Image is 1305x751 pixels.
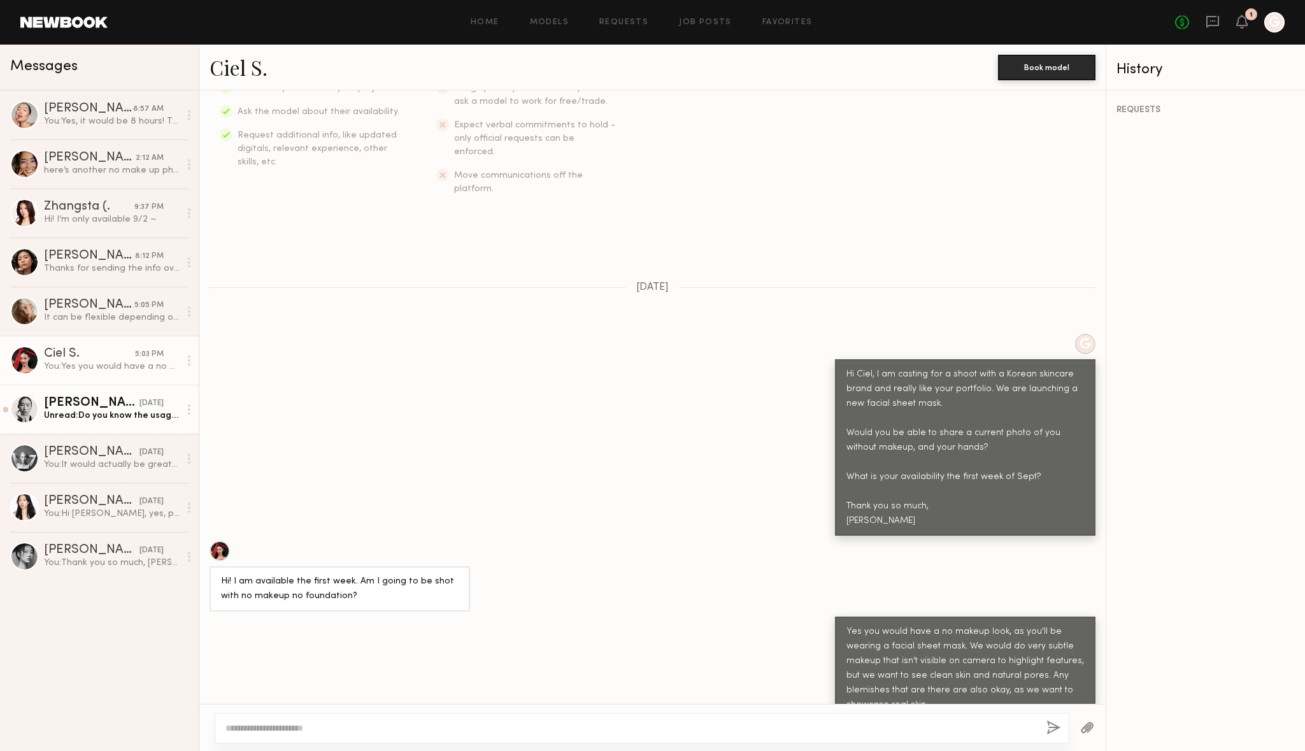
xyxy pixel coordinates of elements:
div: [PERSON_NAME] [44,446,139,459]
div: 8:12 PM [135,250,164,262]
div: [PERSON_NAME] [44,250,135,262]
span: Messages [10,59,78,74]
div: REQUESTS [1116,106,1295,115]
a: G [1264,12,1285,32]
span: Request additional info, like updated digitals, relevant experience, other skills, etc. [238,131,397,166]
span: [DATE] [636,282,669,293]
div: [PERSON_NAME] [44,299,134,311]
span: Move communications off the platform. [454,171,583,193]
div: You: Thank you so much, [PERSON_NAME] [44,557,180,569]
div: [DATE] [139,545,164,557]
a: Book model [998,61,1095,72]
a: Favorites [762,18,813,27]
div: Zhangsta (. [44,201,134,213]
span: Expect verbal commitments to hold - only official requests can be enforced. [454,121,615,156]
span: Ask the model about their availability. [238,108,399,116]
a: Models [530,18,569,27]
div: Ciel S. [44,348,135,361]
a: Job Posts [679,18,732,27]
div: [PERSON_NAME] [44,544,139,557]
div: Yes you would have a no makeup look, as you'll be wearing a facial sheet mask. We would do very s... [846,625,1084,713]
div: [PERSON_NAME] [44,397,139,410]
div: here’s another no make up photo taken in better day light [44,164,180,176]
div: Thanks for sending the info over! I’m available for those dates but the lowest I can go for the d... [44,262,180,275]
div: 8:57 AM [133,103,164,115]
div: It can be flexible depending on hours & usage! [44,311,180,324]
a: Ciel S. [210,54,267,81]
button: Book model [998,55,1095,80]
div: 1 [1250,11,1253,18]
div: History [1116,62,1295,77]
div: 5:05 PM [134,299,164,311]
div: [DATE] [139,447,164,459]
div: Hi Ciel, I am casting for a shoot with a Korean skincare brand and really like your portfolio. We... [846,368,1084,528]
div: You: Yes you would have a no makeup look, as you'll be wearing a facial sheet mask. We would do v... [44,361,180,373]
div: 2:12 AM [136,152,164,164]
div: Unread: Do you know the usage details for this project? [44,410,180,422]
div: You: Hi [PERSON_NAME], yes, please send them over. What is your availability the first week of Sept? [44,508,180,520]
div: 5:03 PM [135,348,164,361]
a: Home [471,18,499,27]
div: [PERSON_NAME] [44,495,139,508]
div: [PERSON_NAME] [44,103,133,115]
div: 9:37 PM [134,201,164,213]
div: You: Yes, it would be 8 hours! Thank you! Please send the face without makeup when you can! [44,115,180,127]
div: You: It would actually be great to get a selfie with teeth, also if you don't mind. What is your ... [44,459,180,471]
div: [DATE] [139,496,164,508]
a: Requests [599,18,648,27]
div: [PERSON_NAME] [44,152,136,164]
div: Hi! I’m only available 9/2 ~ [44,213,180,225]
div: [DATE] [139,397,164,410]
div: Hi! I am available the first week. Am I going to be shot with no makeup no foundation? [221,575,459,604]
